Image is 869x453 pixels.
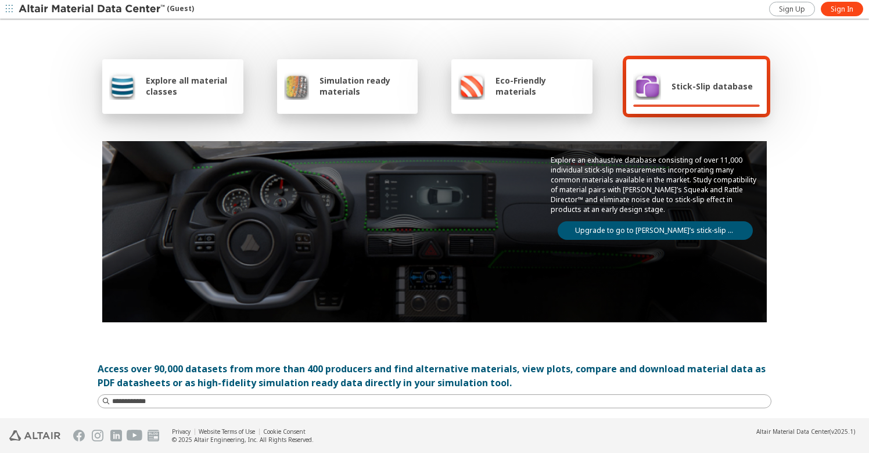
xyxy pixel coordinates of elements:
[821,2,863,16] a: Sign In
[172,436,314,444] div: © 2025 Altair Engineering, Inc. All Rights Reserved.
[19,3,194,15] div: (Guest)
[319,75,411,97] span: Simulation ready materials
[558,221,753,240] a: Upgrade to go to [PERSON_NAME]’s stick-slip database
[831,5,853,14] span: Sign In
[146,75,236,97] span: Explore all material classes
[199,427,255,436] a: Website Terms of Use
[263,427,306,436] a: Cookie Consent
[756,427,830,436] span: Altair Material Data Center
[172,427,191,436] a: Privacy
[284,72,309,100] img: Simulation ready materials
[671,81,753,92] span: Stick-Slip database
[458,72,485,100] img: Eco-Friendly materials
[19,3,167,15] img: Altair Material Data Center
[9,430,60,441] img: Altair Engineering
[98,362,771,390] div: Access over 90,000 datasets from more than 400 producers and find alternative materials, view plo...
[769,2,815,16] a: Sign Up
[779,5,805,14] span: Sign Up
[109,72,135,100] img: Explore all material classes
[756,427,855,436] div: (v2025.1)
[495,75,585,97] span: Eco-Friendly materials
[551,155,760,214] p: Explore an exhaustive database consisting of over 11,000 individual stick-slip measurements incor...
[633,72,661,100] img: Stick-Slip database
